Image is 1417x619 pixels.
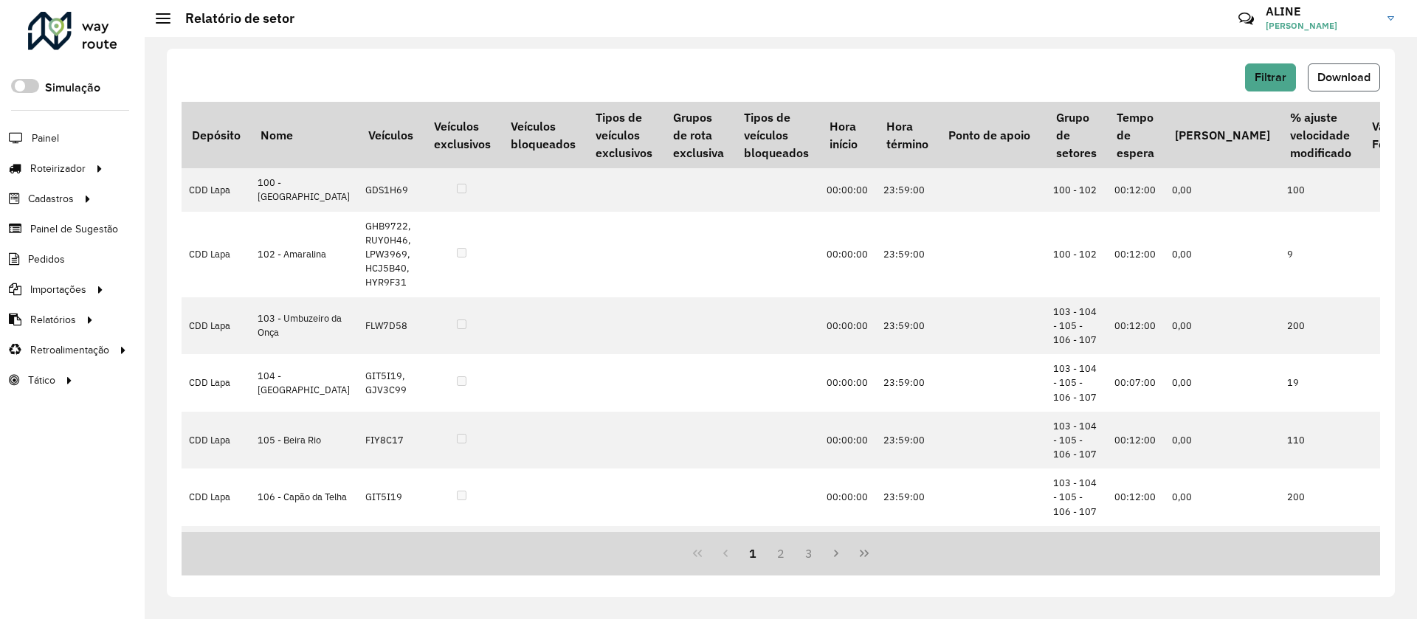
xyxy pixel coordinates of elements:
td: 103 - 104 - 105 - 106 - 107 [1046,526,1106,598]
h2: Relatório de setor [170,10,294,27]
td: 107 - Bom Jesus da Lapa [250,526,358,598]
td: 00:12:00 [1107,297,1165,355]
span: Filtrar [1255,71,1286,83]
th: Ponto de apoio [938,102,1046,168]
th: % ajuste velocidade modificado [1280,102,1361,168]
td: 19 [1280,354,1361,412]
td: 104 - [GEOGRAPHIC_DATA] [250,354,358,412]
td: CDD Lapa [182,168,250,211]
td: 0,00 [1165,212,1280,297]
td: 0,00 [1165,168,1280,211]
td: 00:07:00 [1107,354,1165,412]
button: Last Page [850,539,878,567]
span: Tático [28,373,55,388]
th: Nome [250,102,358,168]
td: 103 - Umbuzeiro da Onça [250,297,358,355]
td: 00:00:00 [819,168,876,211]
td: 110 [1280,412,1361,469]
td: 100 - 102 [1046,212,1106,297]
td: 23:59:00 [876,354,938,412]
td: 102 - Amaralina [250,212,358,297]
td: 100 [1280,168,1361,211]
td: CDD Lapa [182,468,250,526]
span: Pedidos [28,252,65,267]
td: 00:00:00 [819,354,876,412]
td: 100 - [GEOGRAPHIC_DATA] [250,168,358,211]
span: Painel [32,131,59,146]
a: Contato Rápido [1230,3,1262,35]
td: 105 - Beira Rio [250,412,358,469]
td: 00:12:00 [1107,468,1165,526]
td: GIT5I19, GJV3C99 [358,354,423,412]
td: CDD Lapa [182,526,250,598]
td: CDD Lapa [182,297,250,355]
th: Hora início [819,102,876,168]
button: Download [1308,63,1380,91]
span: Retroalimentação [30,342,109,358]
th: Grupos de rota exclusiva [663,102,734,168]
td: 00:12:00 [1107,212,1165,297]
td: 200 [1280,468,1361,526]
td: 00:12:00 [1107,412,1165,469]
th: Tipos de veículos bloqueados [734,102,818,168]
td: 23:59:00 [876,526,938,598]
button: 2 [767,539,795,567]
span: Cadastros [28,191,74,207]
th: [PERSON_NAME] [1165,102,1280,168]
td: 23:59:00 [876,168,938,211]
td: 23:59:00 [876,212,938,297]
th: Veículos exclusivos [424,102,500,168]
span: Importações [30,282,86,297]
span: [PERSON_NAME] [1266,19,1376,32]
td: 00:00:00 [819,526,876,598]
label: Simulação [45,79,100,97]
td: FIY8C17 [358,412,423,469]
button: Filtrar [1245,63,1296,91]
td: 23:59:00 [876,412,938,469]
td: CDD Lapa [182,412,250,469]
td: 100 - 102 [1046,168,1106,211]
td: 00:00:00 [819,412,876,469]
td: GDS1H69 [358,168,423,211]
th: Tipos de veículos exclusivos [586,102,663,168]
span: Roteirizador [30,161,86,176]
td: 103 - 104 - 105 - 106 - 107 [1046,297,1106,355]
td: FXZ9F06, GAT7I65, RUY0H48, FZJ7I47 [358,526,423,598]
td: 00:12:00 [1107,168,1165,211]
span: Relatórios [30,312,76,328]
td: GIT5I19 [358,468,423,526]
th: Grupo de setores [1046,102,1106,168]
td: 00:00:00 [819,297,876,355]
td: 0,00 [1165,354,1280,412]
td: 23:59:00 [876,468,938,526]
th: Hora término [876,102,938,168]
td: 0,00 [1165,526,1280,598]
td: 00:00:00 [819,212,876,297]
td: 103 - 104 - 105 - 106 - 107 [1046,412,1106,469]
td: 2 [1280,526,1361,598]
button: 1 [739,539,767,567]
th: Veículos bloqueados [500,102,585,168]
td: 23:59:00 [876,297,938,355]
td: 103 - 104 - 105 - 106 - 107 [1046,354,1106,412]
button: 3 [795,539,823,567]
td: FLW7D58 [358,297,423,355]
span: Painel de Sugestão [30,221,118,237]
td: CDD Lapa [182,212,250,297]
td: 106 - Capão da Telha [250,468,358,526]
td: CDD Lapa [182,354,250,412]
button: Next Page [823,539,851,567]
td: 9 [1280,212,1361,297]
th: Depósito [182,102,250,168]
th: Tempo de espera [1107,102,1165,168]
td: 00:00:00 [819,468,876,526]
td: 00:07:00 [1107,526,1165,598]
h3: ALINE [1266,4,1376,18]
td: GHB9722, RUY0H46, LPW3969, HCJ5B40, HYR9F31 [358,212,423,297]
td: 200 [1280,297,1361,355]
td: 0,00 [1165,412,1280,469]
td: 103 - 104 - 105 - 106 - 107 [1046,468,1106,526]
span: Download [1317,71,1371,83]
td: 0,00 [1165,468,1280,526]
th: Veículos [358,102,423,168]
